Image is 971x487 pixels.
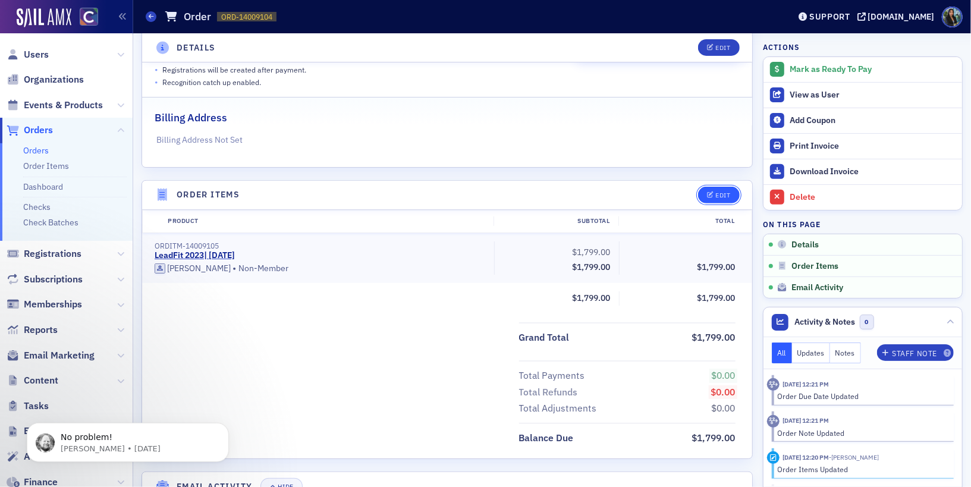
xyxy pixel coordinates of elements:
div: Total Refunds [519,385,578,400]
div: Edit [715,192,730,199]
span: Email Activity [791,282,843,293]
div: Order Note Updated [778,428,946,438]
span: Profile [942,7,963,27]
a: Orders [23,145,49,156]
h4: Order Items [177,188,240,201]
span: • [155,76,158,89]
span: • [233,263,237,275]
span: Order Items [791,261,838,272]
time: 8/26/2025 12:21 PM [783,380,829,388]
a: Dashboard [23,181,63,192]
h1: Order [184,10,211,24]
time: 8/26/2025 12:21 PM [783,416,829,425]
div: Delete [790,192,956,203]
span: Registrations [24,247,81,260]
button: Add Coupon [763,108,962,133]
span: $0.00 [711,386,736,398]
span: $0.00 [712,369,736,381]
a: Subscriptions [7,273,83,286]
div: Total Payments [519,369,585,383]
a: Orders [7,124,53,137]
a: [PERSON_NAME] [155,263,231,274]
div: [DOMAIN_NAME] [868,11,935,22]
button: Edit [698,187,739,203]
div: Non-Member [155,263,486,275]
button: Delete [763,184,962,210]
span: Details [791,240,819,250]
div: Mark as Ready To Pay [790,64,956,75]
a: Download Invoice [763,159,962,184]
div: Order Items Updated [778,464,946,475]
span: Balance Due [519,431,578,445]
span: Orders [24,124,53,137]
div: Staff Note [892,350,937,357]
h4: Actions [763,42,800,52]
p: Recognition catch up enabled. [162,77,261,87]
button: Edit [698,39,739,56]
div: Balance Due [519,431,574,445]
div: Add Coupon [790,115,956,126]
div: Download Invoice [790,166,956,177]
a: Tasks [7,400,49,413]
span: Subscriptions [24,273,83,286]
span: 0 [860,315,875,329]
a: View Homepage [71,8,98,28]
p: Registrations will be created after payment. [162,64,306,75]
h2: Billing Address [155,110,227,125]
span: $1,799.00 [697,262,736,272]
button: [DOMAIN_NAME] [857,12,939,21]
img: SailAMX [80,8,98,26]
button: All [772,343,792,363]
span: Total Payments [519,369,589,383]
span: Total Refunds [519,385,582,400]
button: Updates [792,343,831,363]
img: SailAMX [17,8,71,27]
span: $1,799.00 [692,331,736,343]
div: Edit [715,45,730,51]
span: $1,799.00 [573,262,611,272]
time: 8/26/2025 12:20 PM [783,453,829,461]
div: Activity [767,378,780,391]
span: Grand Total [519,331,574,345]
a: Checks [23,202,51,212]
a: Registrations [7,247,81,260]
span: $1,799.00 [573,293,611,303]
div: Total Adjustments [519,401,597,416]
h4: Details [177,42,216,54]
a: Organizations [7,73,84,86]
a: Order Items [23,161,69,171]
a: Events & Products [7,99,103,112]
div: ORDITM-14009105 [155,241,486,250]
span: $1,799.00 [692,432,736,444]
button: Notes [830,343,861,363]
span: Events & Products [24,99,103,112]
div: View as User [790,90,956,100]
span: Memberships [24,298,82,311]
span: Organizations [24,73,84,86]
span: Content [24,374,58,387]
div: Activity [767,415,780,428]
a: Automations [7,450,80,463]
div: [PERSON_NAME] [167,263,231,274]
div: Print Invoice [790,141,956,152]
div: Product [159,216,494,226]
div: Order Due Date Updated [778,391,946,401]
div: Subtotal [494,216,618,226]
div: Activity [767,451,780,464]
span: Users [24,48,49,61]
span: $1,799.00 [697,293,736,303]
div: Support [809,11,850,22]
a: E-Learning [7,425,70,438]
span: ORD-14009104 [221,12,272,22]
button: Mark as Ready To Pay [763,57,962,82]
a: LeadFit 2023| [DATE] [155,250,235,261]
span: $1,799.00 [573,247,611,257]
span: Email Marketing [24,349,95,362]
div: Grand Total [519,331,570,345]
a: Reports [7,323,58,337]
button: Staff Note [877,344,954,361]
